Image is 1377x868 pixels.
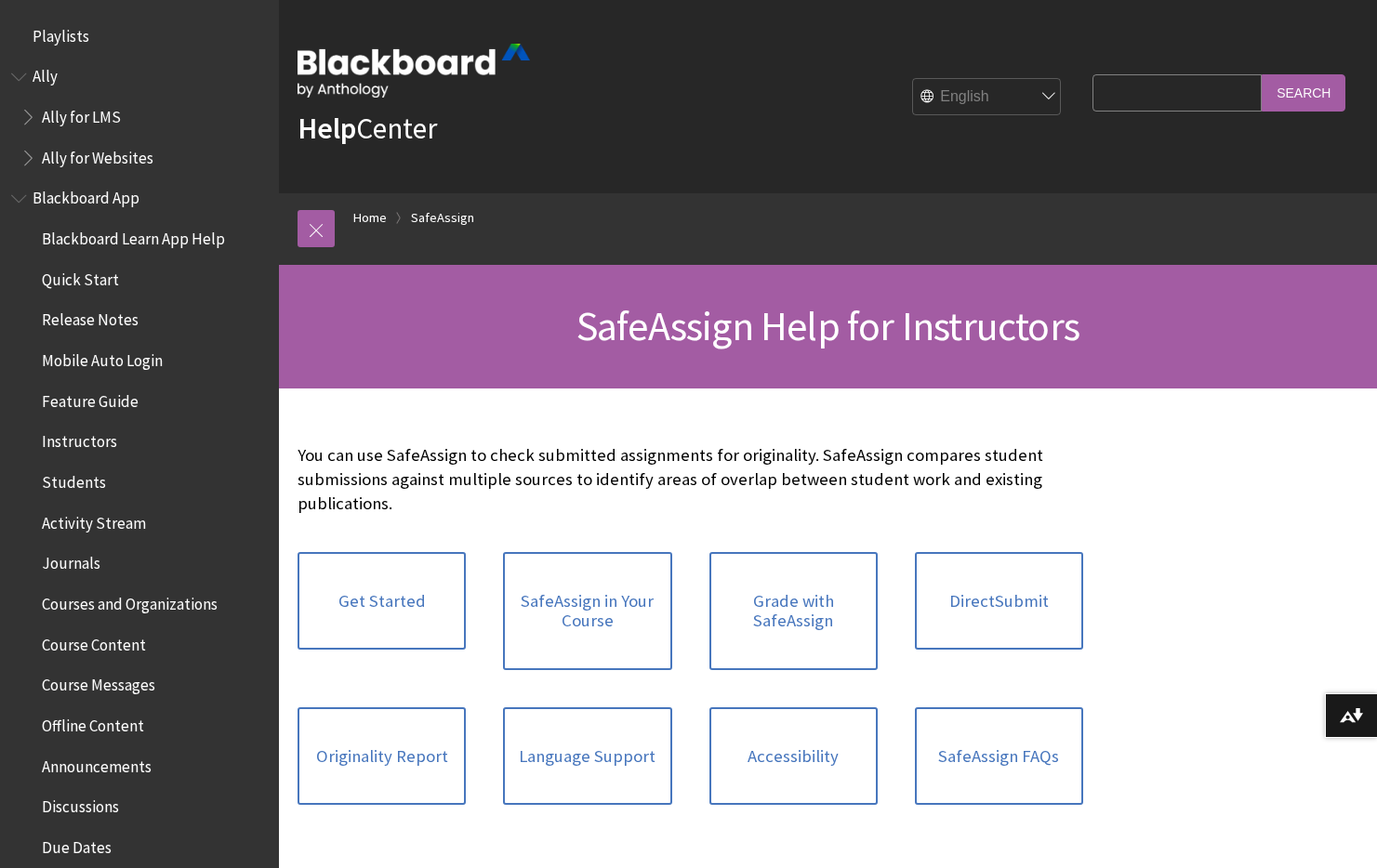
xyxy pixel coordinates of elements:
[709,707,878,806] a: Accessibility
[353,206,387,230] a: Home
[298,707,466,806] a: Originality Report
[503,552,671,670] a: SafeAssign in Your Course
[915,707,1083,806] a: SafeAssign FAQs
[411,206,474,230] a: SafeAssign
[33,183,139,208] span: Blackboard App
[42,101,121,126] span: Ally for LMS
[298,443,1083,517] p: You can use SafeAssign to check submitted assignments for originality. SafeAssign compares studen...
[42,345,163,370] span: Mobile Auto Login
[42,386,139,411] span: Feature Guide
[709,552,878,670] a: Grade with SafeAssign
[915,552,1083,651] a: DirectSubmit
[33,61,58,86] span: Ally
[42,629,146,654] span: Course Content
[503,707,671,806] a: Language Support
[42,791,119,816] span: Discussions
[33,20,89,46] span: Playlists
[298,110,356,147] strong: Help
[42,427,117,452] span: Instructors
[42,832,112,857] span: Due Dates
[42,305,139,330] span: Release Notes
[11,20,268,52] nav: Book outline for Playlists
[42,467,106,492] span: Students
[42,670,155,695] span: Course Messages
[42,507,146,533] span: Activity Stream
[1262,74,1345,111] input: Search
[42,223,225,248] span: Blackboard Learn App Help
[42,142,153,167] span: Ally for Websites
[42,548,100,573] span: Journals
[42,710,144,735] span: Offline Content
[42,588,218,613] span: Courses and Organizations
[298,44,530,98] img: Blackboard by Anthology
[42,751,152,776] span: Announcements
[576,300,1079,351] span: SafeAssign Help for Instructors
[298,110,437,147] a: HelpCenter
[298,552,466,651] a: Get Started
[913,79,1062,116] select: Site Language Selector
[42,264,119,289] span: Quick Start
[11,61,268,174] nav: Book outline for Anthology Ally Help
